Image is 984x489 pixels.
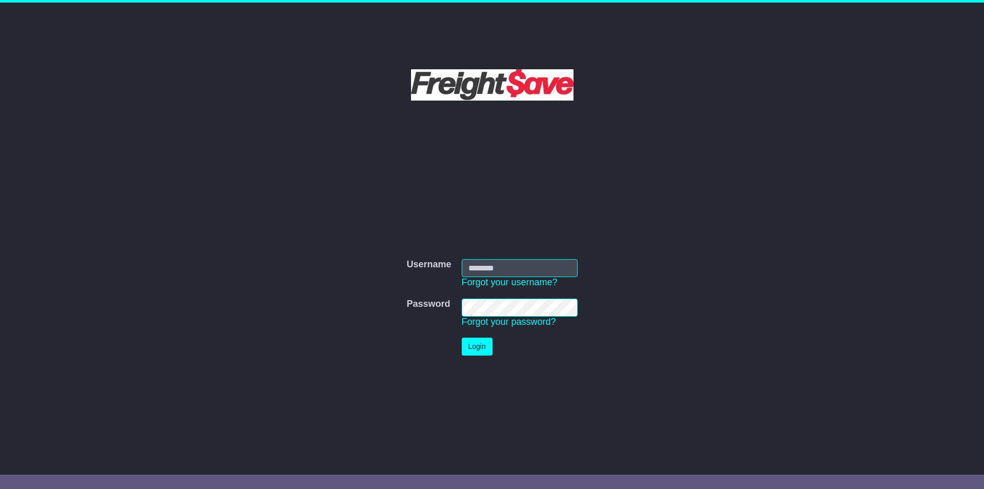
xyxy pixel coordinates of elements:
button: Login [462,338,493,356]
a: Forgot your password? [462,317,556,327]
label: Username [406,259,451,270]
a: Forgot your username? [462,277,558,287]
img: Freight Save [411,69,573,101]
label: Password [406,299,450,310]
